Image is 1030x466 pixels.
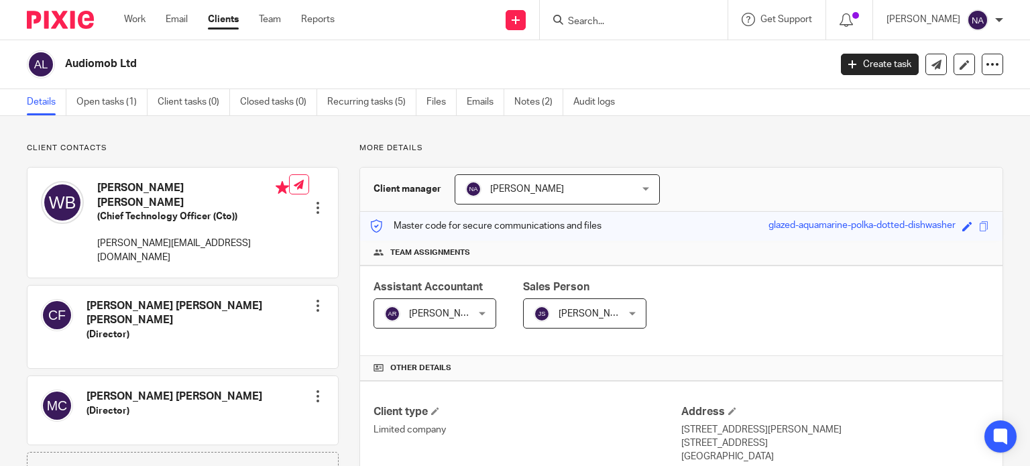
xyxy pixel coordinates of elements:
[208,13,239,26] a: Clients
[760,15,812,24] span: Get Support
[841,54,919,75] a: Create task
[886,13,960,26] p: [PERSON_NAME]
[370,219,602,233] p: Master code for secure communications and files
[573,89,625,115] a: Audit logs
[41,299,73,331] img: svg%3E
[559,309,632,318] span: [PERSON_NAME]
[259,13,281,26] a: Team
[567,16,687,28] input: Search
[301,13,335,26] a: Reports
[327,89,416,115] a: Recurring tasks (5)
[276,181,289,194] i: Primary
[967,9,988,31] img: svg%3E
[87,328,311,341] h5: (Director)
[374,405,681,419] h4: Client type
[65,57,670,71] h2: Audiomob Ltd
[27,143,339,154] p: Client contacts
[359,143,1003,154] p: More details
[534,306,550,322] img: svg%3E
[41,390,73,422] img: svg%3E
[240,89,317,115] a: Closed tasks (0)
[384,306,400,322] img: svg%3E
[514,89,563,115] a: Notes (2)
[681,423,989,436] p: [STREET_ADDRESS][PERSON_NAME]
[390,363,451,373] span: Other details
[523,282,589,292] span: Sales Person
[76,89,148,115] a: Open tasks (1)
[97,210,289,223] h5: (Chief Technology Officer (Cto))
[681,436,989,450] p: [STREET_ADDRESS]
[27,50,55,78] img: svg%3E
[426,89,457,115] a: Files
[41,181,84,224] img: svg%3E
[374,423,681,436] p: Limited company
[166,13,188,26] a: Email
[465,181,481,197] img: svg%3E
[768,219,956,234] div: glazed-aquamarine-polka-dotted-dishwasher
[374,282,483,292] span: Assistant Accountant
[681,450,989,463] p: [GEOGRAPHIC_DATA]
[27,11,94,29] img: Pixie
[124,13,146,26] a: Work
[374,182,441,196] h3: Client manager
[390,247,470,258] span: Team assignments
[158,89,230,115] a: Client tasks (0)
[97,181,289,210] h4: [PERSON_NAME] [PERSON_NAME]
[681,405,989,419] h4: Address
[27,89,66,115] a: Details
[87,299,311,328] h4: [PERSON_NAME] [PERSON_NAME] [PERSON_NAME]
[409,309,483,318] span: [PERSON_NAME]
[467,89,504,115] a: Emails
[490,184,564,194] span: [PERSON_NAME]
[87,404,262,418] h5: (Director)
[97,237,289,264] p: [PERSON_NAME][EMAIL_ADDRESS][DOMAIN_NAME]
[87,390,262,404] h4: [PERSON_NAME] [PERSON_NAME]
